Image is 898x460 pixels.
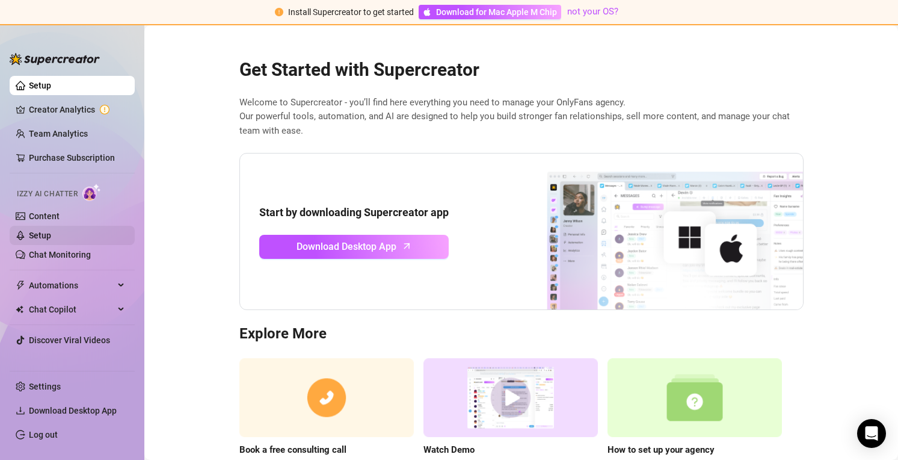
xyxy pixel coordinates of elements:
a: Content [29,211,60,221]
a: Creator Analytics exclamation-circle [29,100,125,119]
h2: Get Started with Supercreator [239,58,804,81]
img: Chat Copilot [16,305,23,314]
span: Welcome to Supercreator - you’ll find here everything you need to manage your OnlyFans agency. Ou... [239,96,804,138]
span: thunderbolt [16,281,25,290]
span: Download for Mac Apple M Chip [436,5,557,19]
span: exclamation-circle [275,8,283,16]
span: Izzy AI Chatter [17,188,78,200]
strong: Start by downloading Supercreator app [259,206,449,219]
img: consulting call [239,358,414,437]
span: apple [423,8,431,16]
img: AI Chatter [82,184,101,201]
a: Team Analytics [29,129,88,138]
span: Install Supercreator to get started [288,7,414,17]
a: Setup [29,81,51,90]
a: Chat Monitoring [29,250,91,260]
a: Discover Viral Videos [29,335,110,345]
span: download [16,406,25,415]
a: not your OS? [567,6,618,17]
img: setup agency guide [607,358,782,437]
a: Setup [29,231,51,240]
a: Purchase Subscription [29,153,115,163]
h3: Explore More [239,325,804,344]
span: Download Desktop App [29,406,117,415]
a: Download Desktop Apparrow-up [259,235,449,259]
strong: Book a free consulting call [239,444,346,455]
img: logo-BBDzfeDw.svg [10,53,100,65]
a: Download for Mac Apple M Chip [419,5,561,19]
img: supercreator demo [423,358,598,437]
a: Settings [29,382,61,391]
div: Open Intercom Messenger [857,419,886,448]
strong: How to set up your agency [607,444,715,455]
strong: Watch Demo [423,444,475,455]
span: Automations [29,276,114,295]
span: Chat Copilot [29,300,114,319]
a: Log out [29,430,58,440]
img: download app [502,154,803,310]
span: Download Desktop App [297,239,396,254]
span: arrow-up [400,239,414,253]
